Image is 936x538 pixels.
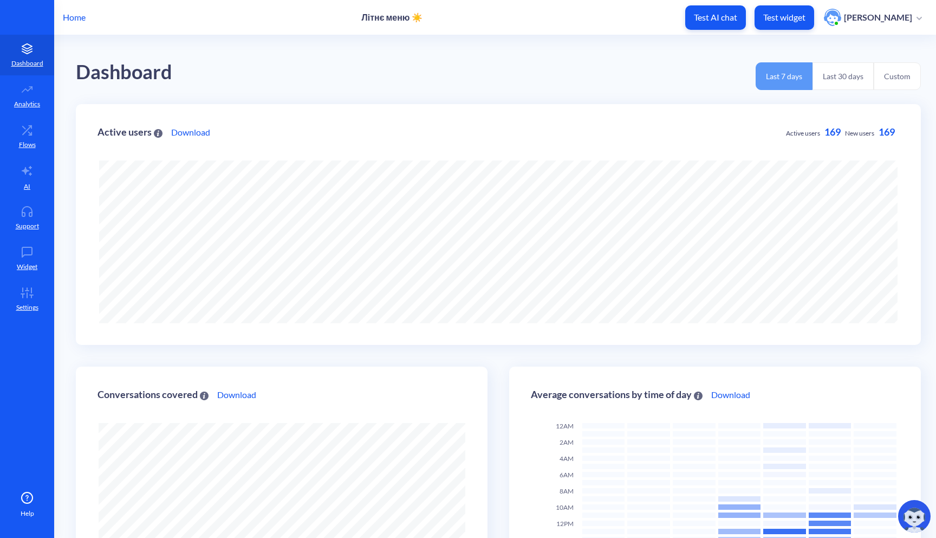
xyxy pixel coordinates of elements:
button: user photo[PERSON_NAME] [818,8,927,27]
div: Conversations covered [97,389,209,400]
button: Custom [874,62,921,90]
span: Help [21,509,34,518]
p: Home [63,11,86,24]
p: Test widget [763,12,805,23]
span: 2AM [560,438,574,446]
button: Last 7 days [756,62,812,90]
button: Last 30 days [812,62,874,90]
button: Test widget [755,5,814,30]
p: Analytics [14,99,40,109]
div: Active users [97,127,162,137]
button: Test AI chat [685,5,746,30]
span: 8AM [560,487,574,495]
span: New users [845,129,874,137]
a: Download [217,388,256,401]
span: 12AM [556,422,574,430]
p: Widget [17,262,37,272]
img: user photo [824,9,841,26]
p: [PERSON_NAME] [844,11,912,23]
span: 169 [879,126,895,138]
p: Літнє меню ☀️ [361,12,422,23]
p: Dashboard [11,59,43,68]
span: 6AM [560,471,574,479]
p: Test AI chat [694,12,737,23]
p: AI [24,182,30,191]
a: Download [171,126,210,139]
span: 10AM [556,503,574,511]
p: Support [16,221,39,231]
img: copilot-icon.svg [898,500,931,533]
span: 12PM [556,520,574,528]
span: 4AM [560,454,574,463]
span: Active users [786,129,820,137]
div: Average conversations by time of day [531,389,703,400]
p: Flows [19,140,36,150]
a: Download [711,388,750,401]
div: Dashboard [76,57,172,88]
span: 169 [824,126,841,138]
p: Settings [16,303,38,312]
